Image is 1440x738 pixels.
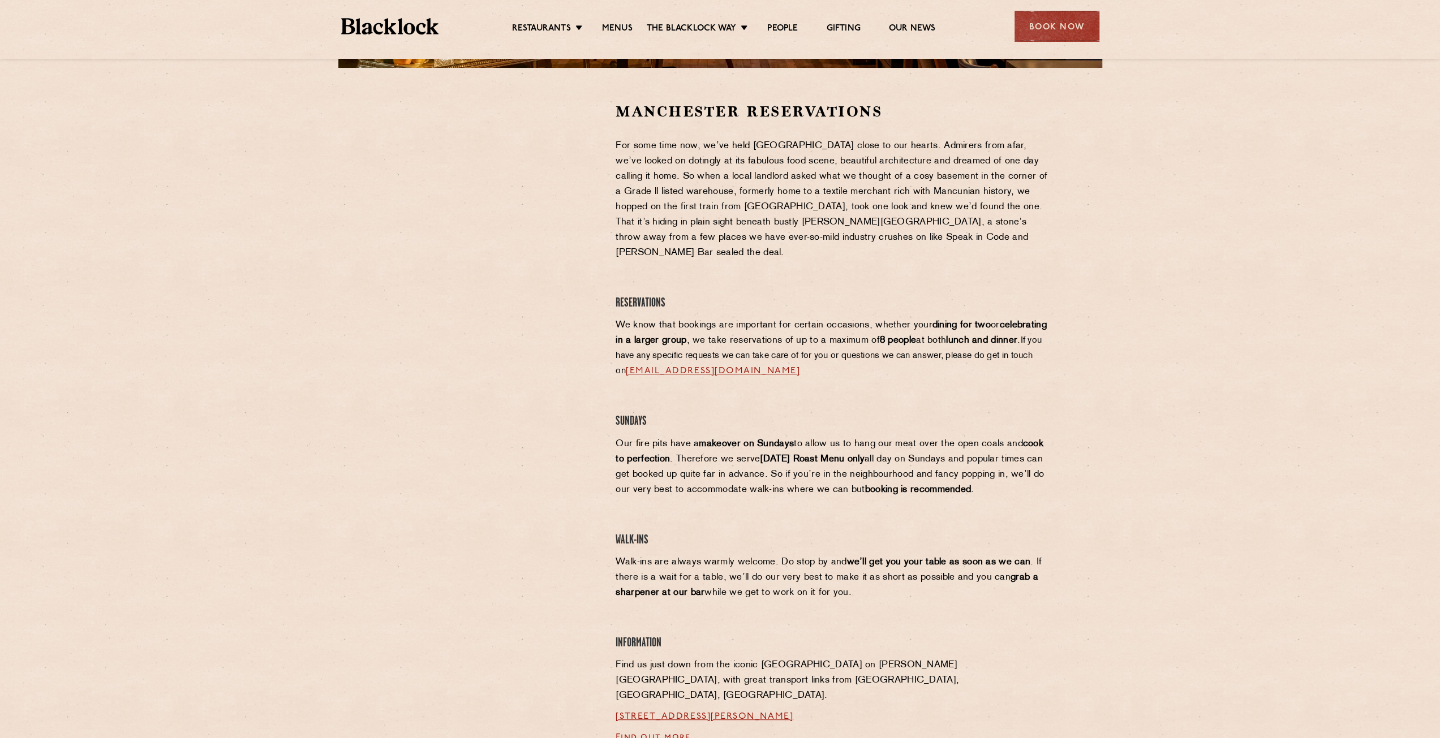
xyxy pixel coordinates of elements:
[616,658,1050,704] p: Find us just down from the iconic [GEOGRAPHIC_DATA] on [PERSON_NAME][GEOGRAPHIC_DATA], with great...
[616,573,1038,597] strong: grab a sharpener at our bar
[616,336,1042,376] span: If you have any specific requests we can take care of for you or questions we can answer, please ...
[616,318,1050,379] p: We know that bookings are important for certain occasions, whether your or , we take reservations...
[932,321,991,330] strong: dining for two
[616,533,1050,548] h4: Walk-Ins
[846,558,1030,567] strong: we’ll get you your table as soon as we can
[760,455,865,464] strong: [DATE] Roast Menu only
[341,18,439,34] img: BL_Textured_Logo-footer-cropped.svg
[767,23,798,36] a: People
[616,437,1050,498] p: Our fire pits have a to allow us to hang our meat over the open coals and . Therefore we serve al...
[699,439,794,448] strong: makeover on Sundays
[616,439,1043,464] strong: cook to perfection
[616,296,1050,311] h4: Reservations
[616,712,793,721] a: [STREET_ADDRESS][PERSON_NAME]
[616,102,1050,122] h2: Manchester Reservations
[647,23,736,36] a: The Blacklock Way
[616,636,1050,651] h4: Information
[1015,11,1099,42] div: Book Now
[865,485,972,494] strong: booking is recommended
[880,336,916,345] strong: 8 people
[626,366,800,376] a: [EMAIL_ADDRESS][DOMAIN_NAME]
[616,139,1050,261] p: For some time now, we’ve held [GEOGRAPHIC_DATA] close to our hearts. Admirers from afar, we’ve lo...
[826,23,860,36] a: Gifting
[512,23,571,36] a: Restaurants
[616,414,1050,429] h4: Sundays
[602,23,633,36] a: Menus
[889,23,936,36] a: Our News
[431,102,558,272] iframe: OpenTable make booking widget
[946,336,1017,345] strong: lunch and dinner
[616,555,1050,601] p: Walk-ins are always warmly welcome. Do stop by and . If there is a wait for a table, we’ll do our...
